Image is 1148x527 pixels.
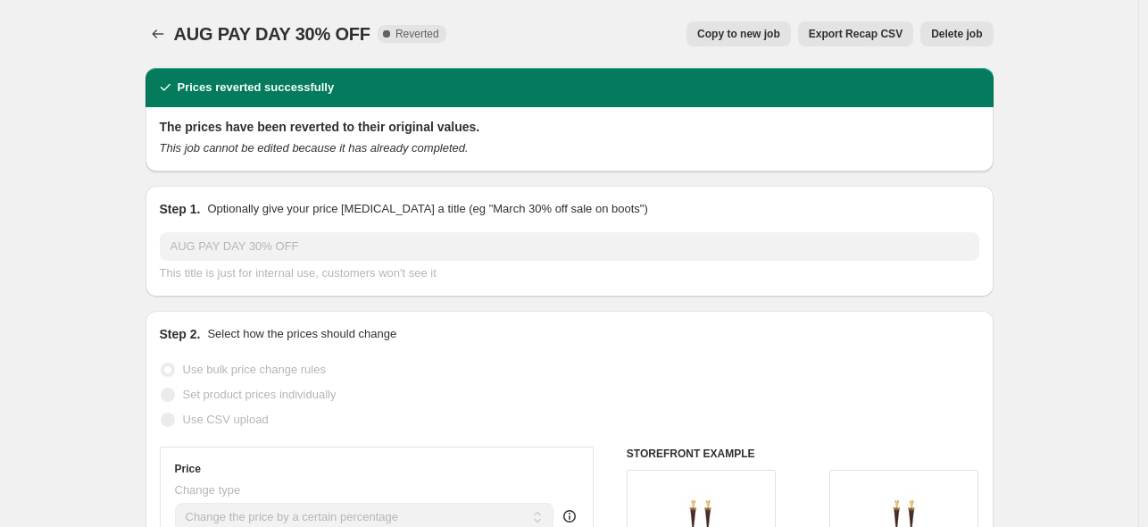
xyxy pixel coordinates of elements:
[207,325,396,343] p: Select how the prices should change
[183,363,326,376] span: Use bulk price change rules
[160,118,979,136] h2: The prices have been reverted to their original values.
[561,507,578,525] div: help
[395,27,439,41] span: Reverted
[160,266,437,280] span: This title is just for internal use, customers won't see it
[920,21,993,46] button: Delete job
[931,27,982,41] span: Delete job
[175,462,201,476] h3: Price
[146,21,171,46] button: Price change jobs
[160,325,201,343] h2: Step 2.
[207,200,647,218] p: Optionally give your price [MEDICAL_DATA] a title (eg "March 30% off sale on boots")
[175,483,241,497] span: Change type
[160,200,201,218] h2: Step 1.
[160,232,979,261] input: 30% off holiday sale
[627,447,979,461] h6: STOREFRONT EXAMPLE
[183,413,269,426] span: Use CSV upload
[686,21,791,46] button: Copy to new job
[697,27,780,41] span: Copy to new job
[809,27,903,41] span: Export Recap CSV
[174,24,370,44] span: AUG PAY DAY 30% OFF
[798,21,913,46] button: Export Recap CSV
[160,141,469,155] i: This job cannot be edited because it has already completed.
[178,79,335,96] h2: Prices reverted successfully
[183,388,337,401] span: Set product prices individually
